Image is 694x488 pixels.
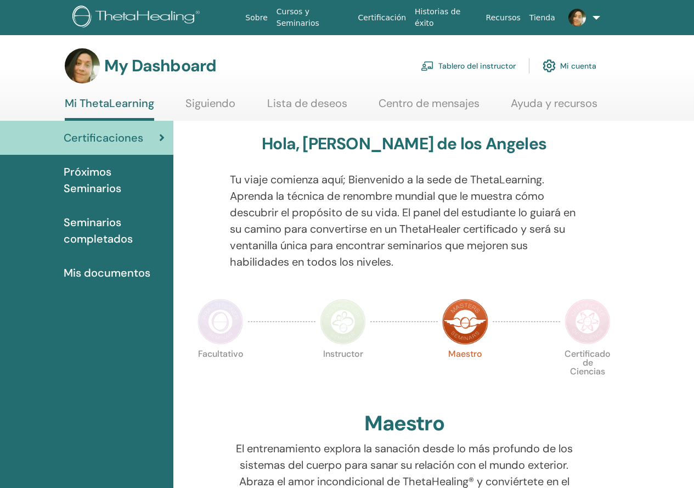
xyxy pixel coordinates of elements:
[442,299,488,345] img: Master
[267,97,347,118] a: Lista de deseos
[320,299,366,345] img: Instructor
[65,97,154,121] a: Mi ThetaLearning
[525,8,560,28] a: Tienda
[543,54,596,78] a: Mi cuenta
[421,61,434,71] img: chalkboard-teacher.svg
[442,350,488,396] p: Maestro
[241,8,272,28] a: Sobre
[421,54,516,78] a: Tablero del instructor
[65,48,100,83] img: default.jpg
[185,97,235,118] a: Siguiendo
[104,56,216,76] h3: My Dashboard
[230,171,579,270] p: Tu viaje comienza aquí; Bienvenido a la sede de ThetaLearning. Aprenda la técnica de renombre mun...
[482,8,525,28] a: Recursos
[410,2,482,33] a: Historias de éxito
[565,299,611,345] img: Certificate of Science
[64,130,143,146] span: Certificaciones
[511,97,597,118] a: Ayuda y recursos
[364,411,444,436] h2: Maestro
[64,214,165,247] span: Seminarios completados
[272,2,354,33] a: Cursos y Seminarios
[198,350,244,396] p: Facultativo
[353,8,410,28] a: Certificación
[379,97,479,118] a: Centro de mensajes
[565,350,611,396] p: Certificado de Ciencias
[198,299,244,345] img: Practitioner
[262,134,546,154] h3: Hola, [PERSON_NAME] de los Angeles
[72,5,204,30] img: logo.png
[320,350,366,396] p: Instructor
[543,57,556,75] img: cog.svg
[568,9,586,26] img: default.jpg
[64,265,150,281] span: Mis documentos
[64,164,165,197] span: Próximos Seminarios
